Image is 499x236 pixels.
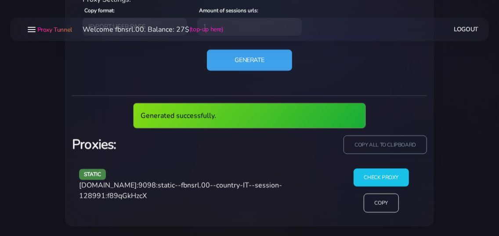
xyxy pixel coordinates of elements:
input: copy all to clipboard [344,136,427,155]
input: Check Proxy [354,169,409,187]
label: Copy format: [84,7,115,15]
label: Amount of sessions urls: [199,7,258,15]
a: (top-up here) [189,25,223,34]
button: Generate [207,50,293,71]
span: [DOMAIN_NAME]:9098:static--fbnsrl.00--country-IT--session-128991:f89qGkHzcX [79,181,282,201]
div: Generated successfully. [133,103,366,129]
input: Copy [364,194,399,213]
a: Proxy Tunnel [36,22,72,37]
h3: Proxies: [72,136,244,154]
span: static [79,169,106,180]
iframe: Webchat Widget [456,193,488,225]
li: Welcome fbnsrl.00. Balance: 27$ [72,24,223,35]
a: Logout [454,21,479,37]
span: Proxy Tunnel [37,26,72,34]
